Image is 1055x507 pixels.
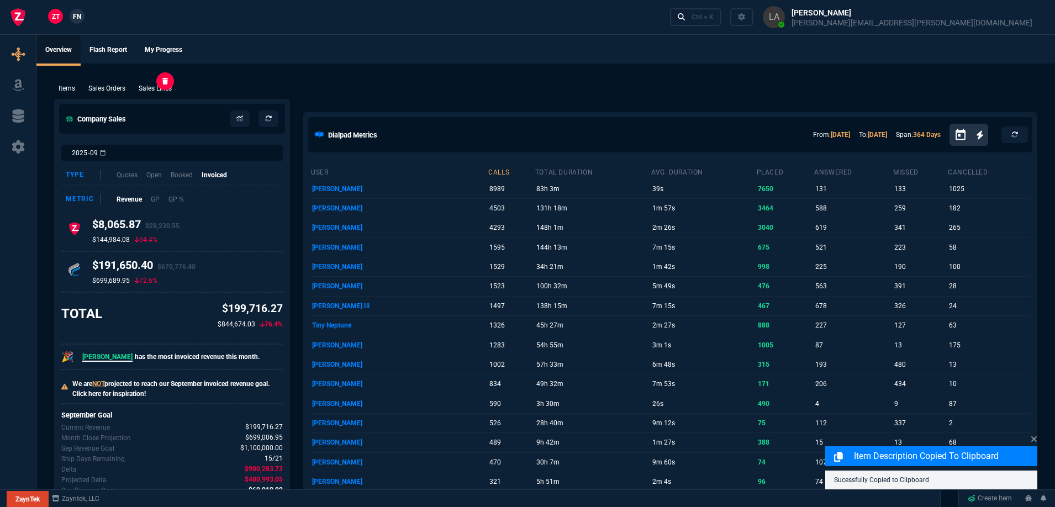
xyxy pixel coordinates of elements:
[652,337,754,353] p: 3m 1s
[536,455,649,470] p: 30h 7m
[758,318,812,333] p: 888
[245,464,283,474] span: The difference between the current month's Revenue and the goal.
[652,396,754,411] p: 26s
[489,396,532,411] p: 590
[758,376,812,392] p: 171
[235,432,283,443] p: spec.value
[146,170,162,180] p: Open
[489,220,532,235] p: 4293
[92,276,130,285] p: $699,689.95
[117,170,138,180] p: Quotes
[536,396,649,411] p: 3h 30m
[312,376,486,392] p: [PERSON_NAME]
[893,163,947,179] th: missed
[652,181,754,197] p: 39s
[489,474,532,489] p: 321
[815,240,891,255] p: 521
[894,278,946,294] p: 391
[218,301,283,317] p: $199,716.27
[949,200,1028,216] p: 182
[240,443,283,453] span: Company Revenue Goal for Sep.
[949,298,1028,314] p: 24
[61,454,125,464] p: Out of 21 ship days in Sep - there are 15 remaining.
[815,357,891,372] p: 193
[92,380,104,388] span: NOT
[117,194,142,204] p: Revenue
[894,200,946,216] p: 259
[489,200,532,216] p: 4503
[949,318,1028,333] p: 63
[312,259,486,274] p: [PERSON_NAME]
[652,298,754,314] p: 7m 15s
[249,485,283,495] span: Delta divided by the remaining ship days.
[235,422,283,432] p: spec.value
[758,474,812,489] p: 96
[815,220,891,235] p: 619
[954,127,976,143] button: Open calendar
[913,131,941,139] a: 364 Days
[859,130,887,140] p: To:
[949,259,1028,274] p: 100
[134,235,157,244] p: 94.4%
[652,435,754,450] p: 1m 27s
[947,163,1030,179] th: cancelled
[134,276,157,285] p: 72.6%
[536,259,649,274] p: 34h 21m
[255,453,283,464] p: spec.value
[245,474,283,485] span: The difference between the current month's Revenue goal and projected month-end.
[813,130,850,140] p: From:
[894,396,946,411] p: 9
[758,220,812,235] p: 3040
[536,376,649,392] p: 49h 32m
[758,357,812,372] p: 315
[949,376,1028,392] p: 10
[536,337,649,353] p: 54h 55m
[854,450,1035,463] p: Item Description Copied to Clipboard
[61,349,73,365] p: 🎉
[831,131,850,139] a: [DATE]
[758,455,812,470] p: 74
[489,357,532,372] p: 1002
[949,240,1028,255] p: 58
[894,240,946,255] p: 223
[949,337,1028,353] p: 175
[489,376,532,392] p: 834
[949,357,1028,372] p: 13
[245,422,283,432] span: Revenue for Sep.
[894,415,946,431] p: 337
[894,318,946,333] p: 127
[312,298,486,314] p: [PERSON_NAME] Iii
[652,415,754,431] p: 9m 12s
[489,415,532,431] p: 526
[758,278,812,294] p: 476
[312,474,486,489] p: [PERSON_NAME]
[758,435,812,450] p: 388
[536,357,649,372] p: 57h 33m
[235,464,283,474] p: spec.value
[651,163,756,179] th: avg. duration
[758,298,812,314] p: 467
[536,318,649,333] p: 45h 27m
[815,474,891,489] p: 74
[535,163,651,179] th: total duration
[245,432,283,443] span: Uses current month's data to project the month's close.
[145,222,180,230] span: $28,230.55
[92,218,180,235] h4: $8,065.87
[815,376,891,392] p: 206
[894,298,946,314] p: 326
[536,181,649,197] p: 83h 3m
[536,415,649,431] p: 28h 40m
[61,305,102,322] h3: TOTAL
[815,200,891,216] p: 588
[312,396,486,411] p: [PERSON_NAME]
[652,474,754,489] p: 2m 4s
[815,415,891,431] p: 112
[652,455,754,470] p: 9m 60s
[894,376,946,392] p: 434
[692,13,714,22] div: Ctrl + K
[896,130,941,140] p: Span:
[815,298,891,314] p: 678
[61,443,114,453] p: Company Revenue Goal for Sep.
[218,319,255,329] p: $844,674.03
[61,422,110,432] p: Revenue for Sep.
